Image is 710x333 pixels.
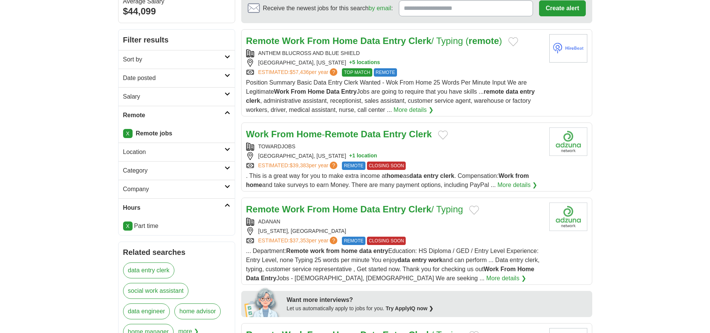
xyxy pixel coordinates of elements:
[368,5,391,11] a: by email
[289,237,309,243] span: $37,353
[408,204,431,214] strong: Clerk
[438,130,448,140] button: Add to favorite jobs
[484,88,504,95] strong: remote
[287,295,588,305] div: Want more interviews?
[387,173,403,179] strong: home
[367,237,406,245] span: CLOSING SOON
[500,266,516,272] strong: From
[332,204,358,214] strong: Home
[119,69,235,87] a: Date posted
[486,274,526,283] a: More details ❯
[440,173,454,179] strong: clerk
[330,237,337,244] span: ?
[484,266,499,272] strong: Work
[549,203,587,231] img: Company logo
[408,36,431,46] strong: Clerk
[398,257,410,263] strong: data
[119,143,235,161] a: Location
[246,218,543,226] div: ADANAN
[123,5,230,18] div: $44,099
[549,34,587,63] img: Company logo
[271,129,294,139] strong: From
[517,266,534,272] strong: Home
[332,36,358,46] strong: Home
[244,287,281,317] img: apply-iq-scientist.png
[123,262,174,278] a: data entry clerk
[341,248,357,254] strong: home
[520,88,534,95] strong: entry
[258,162,339,170] a: ESTIMATED:$39,383per year?
[123,129,133,138] a: X
[373,248,388,254] strong: entry
[289,69,309,75] span: $57,436
[123,55,225,64] h2: Sort by
[123,92,225,101] h2: Salary
[246,129,432,139] a: Work From Home-Remote Data Entry Clerk
[119,106,235,124] a: Remote
[326,88,340,95] strong: Data
[325,129,358,139] strong: Remote
[291,88,306,95] strong: From
[307,36,330,46] strong: From
[349,59,352,67] span: +
[246,59,543,67] div: [GEOGRAPHIC_DATA], [US_STATE]
[261,275,277,281] strong: Entry
[246,227,543,235] div: [US_STATE], [GEOGRAPHIC_DATA]
[342,237,365,245] span: REMOTE
[274,88,289,95] strong: Work
[549,127,587,156] img: Company logo
[246,49,543,57] div: ANTHEM BLUCROSS AND BLUE SHIELD
[469,36,499,46] strong: remote
[246,275,259,281] strong: Data
[326,248,340,254] strong: from
[282,204,305,214] strong: Work
[360,204,380,214] strong: Data
[539,0,585,16] button: Create alert
[342,68,372,77] span: TOP MATCH
[246,248,540,281] span: ... Department: Education: HS Diploma / GED / Entry Level Experience: Entry Level, none Typing 25...
[287,305,588,313] div: Let us automatically apply to jobs for you.
[409,129,432,139] strong: Clerk
[123,111,225,120] h2: Remote
[123,247,230,258] h2: Related searches
[246,79,535,113] span: Position Summary Basic Data Entry Clerk Wanted - Wok From Home 25 Words Per Minute Input We are L...
[386,305,433,311] a: Try ApplyIQ now ❯
[497,181,537,190] a: More details ❯
[383,129,406,139] strong: Entry
[367,162,406,170] span: CLOSING SOON
[258,68,339,77] a: ESTIMATED:$57,436per year?
[246,36,280,46] strong: Remote
[286,248,308,254] strong: Remote
[123,303,170,319] a: data engineer
[246,129,269,139] strong: Work
[246,143,543,151] div: TOWARDJOBS
[308,88,324,95] strong: Home
[123,221,133,231] a: X
[341,88,357,95] strong: Entry
[349,152,352,160] span: +
[289,162,309,168] span: $39,383
[349,152,377,160] button: +1 location
[123,283,189,299] a: social work assistant
[246,204,463,214] a: Remote Work From Home Data Entry Clerk/ Typing
[136,130,172,137] strong: Remote jobs
[246,152,543,160] div: [GEOGRAPHIC_DATA], [US_STATE]
[246,182,262,188] strong: home
[119,87,235,106] a: Salary
[410,173,422,179] strong: data
[123,148,225,157] h2: Location
[394,105,433,115] a: More details ❯
[282,36,305,46] strong: Work
[119,180,235,198] a: Company
[119,161,235,180] a: Category
[246,36,502,46] a: Remote Work From Home Data Entry Clerk/ Typing (remote)
[123,185,225,194] h2: Company
[516,173,529,179] strong: from
[123,74,225,83] h2: Date posted
[498,173,514,179] strong: Work
[383,204,406,214] strong: Entry
[123,221,230,231] li: Part time
[383,36,406,46] strong: Entry
[258,237,339,245] a: ESTIMATED:$37,353per year?
[296,129,322,139] strong: Home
